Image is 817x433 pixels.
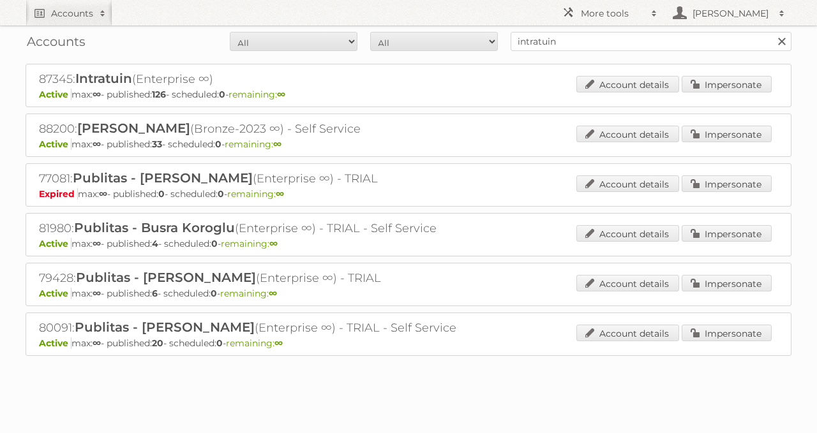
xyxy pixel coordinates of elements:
h2: 87345: (Enterprise ∞) [39,71,486,87]
strong: 0 [215,138,221,150]
strong: 4 [152,238,158,249]
strong: 6 [152,288,158,299]
strong: 33 [152,138,162,150]
span: remaining: [225,138,281,150]
strong: ∞ [93,337,101,349]
a: Account details [576,275,679,291]
a: Impersonate [682,275,772,291]
h2: 77081: (Enterprise ∞) - TRIAL [39,170,486,187]
h2: 88200: (Bronze-2023 ∞) - Self Service [39,121,486,137]
a: Account details [576,76,679,92]
span: [PERSON_NAME] [77,121,190,136]
span: Intratuin [75,71,132,86]
span: Active [39,288,71,299]
strong: ∞ [273,138,281,150]
span: remaining: [226,337,283,349]
span: Active [39,138,71,150]
strong: ∞ [269,288,277,299]
span: Active [39,89,71,100]
p: max: - published: - scheduled: - [39,138,778,150]
span: Publitas - [PERSON_NAME] [75,319,255,335]
h2: [PERSON_NAME] [689,7,772,20]
h2: More tools [581,7,645,20]
span: Active [39,238,71,249]
span: remaining: [229,89,285,100]
p: max: - published: - scheduled: - [39,238,778,249]
span: remaining: [220,288,277,299]
a: Account details [576,225,679,242]
span: remaining: [221,238,278,249]
h2: Accounts [51,7,93,20]
a: Account details [576,126,679,142]
a: Account details [576,325,679,341]
a: Impersonate [682,175,772,192]
a: Impersonate [682,325,772,341]
strong: 0 [216,337,223,349]
span: Publitas - [PERSON_NAME] [73,170,253,186]
p: max: - published: - scheduled: - [39,89,778,100]
strong: ∞ [93,89,101,100]
strong: 126 [152,89,166,100]
a: Account details [576,175,679,192]
a: Impersonate [682,225,772,242]
a: Impersonate [682,76,772,92]
strong: 0 [211,238,218,249]
strong: ∞ [93,238,101,249]
strong: 0 [158,188,165,200]
span: Active [39,337,71,349]
strong: ∞ [277,89,285,100]
strong: ∞ [274,337,283,349]
span: Publitas - [PERSON_NAME] [76,270,256,285]
span: Publitas - Busra Koroglu [74,220,235,235]
p: max: - published: - scheduled: - [39,337,778,349]
strong: ∞ [276,188,284,200]
p: max: - published: - scheduled: - [39,188,778,200]
strong: ∞ [93,288,101,299]
h2: 79428: (Enterprise ∞) - TRIAL [39,270,486,286]
span: remaining: [227,188,284,200]
p: max: - published: - scheduled: - [39,288,778,299]
strong: ∞ [93,138,101,150]
strong: 0 [218,188,224,200]
h2: 81980: (Enterprise ∞) - TRIAL - Self Service [39,220,486,237]
strong: 0 [219,89,225,100]
h2: 80091: (Enterprise ∞) - TRIAL - Self Service [39,319,486,336]
a: Impersonate [682,126,772,142]
span: Expired [39,188,78,200]
strong: 20 [152,337,163,349]
strong: 0 [211,288,217,299]
strong: ∞ [269,238,278,249]
strong: ∞ [99,188,107,200]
